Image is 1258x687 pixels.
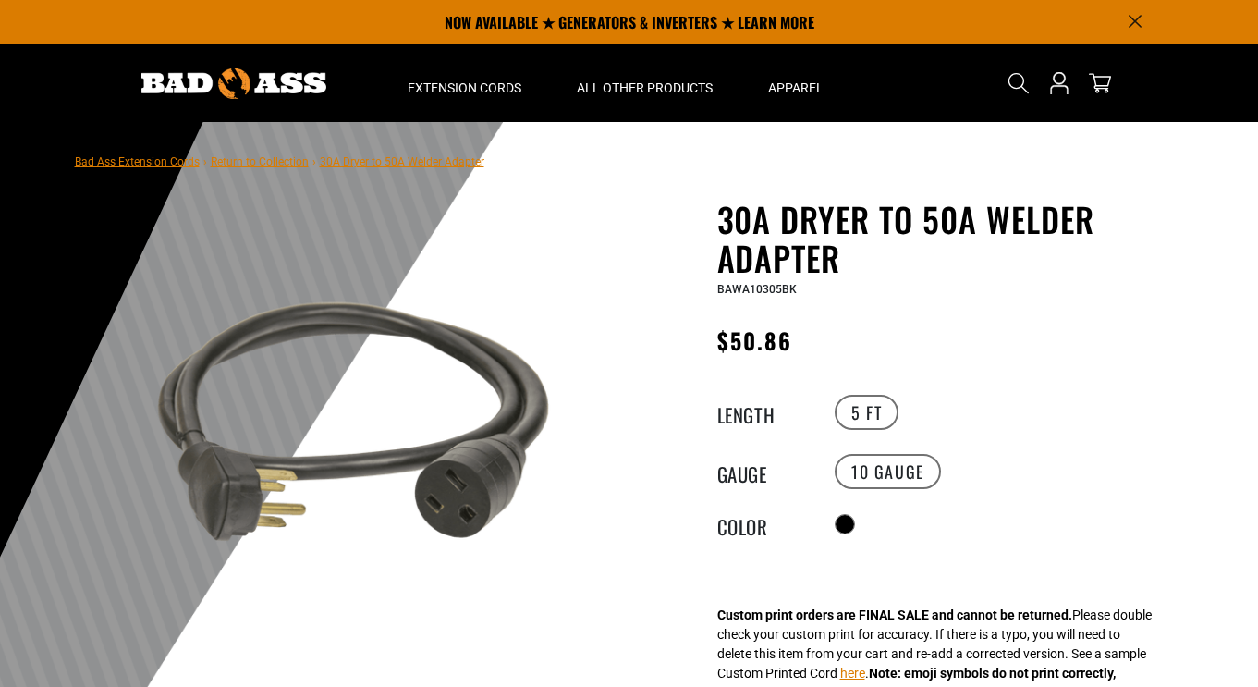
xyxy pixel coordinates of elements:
[211,155,309,168] a: Return to Collection
[549,44,740,122] summary: All Other Products
[740,44,851,122] summary: Apparel
[312,155,316,168] span: ›
[835,395,898,430] label: 5 FT
[129,203,575,649] img: black
[768,80,824,96] span: Apparel
[717,324,792,357] span: $50.86
[203,155,207,168] span: ›
[577,80,713,96] span: All Other Products
[408,80,521,96] span: Extension Cords
[320,155,484,168] span: 30A Dryer to 50A Welder Adapter
[1004,68,1033,98] summary: Search
[717,400,810,424] legend: Length
[380,44,549,122] summary: Extension Cords
[717,460,810,484] legend: Gauge
[717,200,1170,277] h1: 30A Dryer to 50A Welder Adapter
[717,512,810,536] legend: Color
[835,454,941,489] label: 10 Gauge
[141,68,326,99] img: Bad Ass Extension Cords
[717,283,797,296] span: BAWA10305BK
[75,150,484,172] nav: breadcrumbs
[840,664,865,683] button: here
[717,607,1072,622] strong: Custom print orders are FINAL SALE and cannot be returned.
[75,155,200,168] a: Bad Ass Extension Cords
